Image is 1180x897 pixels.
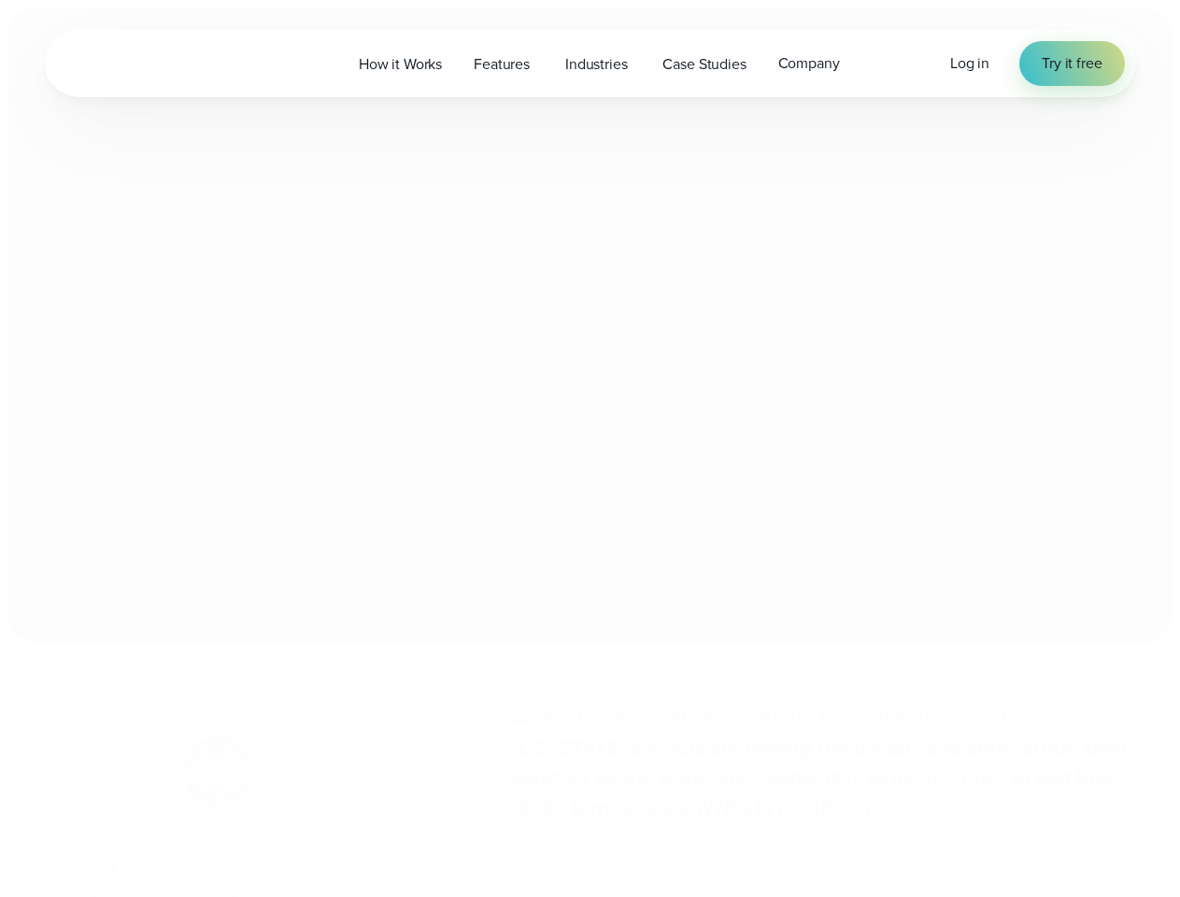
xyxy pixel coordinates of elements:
[359,53,442,76] span: How it Works
[647,45,761,83] a: Case Studies
[343,45,458,83] a: How it Works
[474,53,530,76] span: Features
[1042,52,1102,75] span: Try it free
[778,52,840,75] span: Company
[950,52,989,74] span: Log in
[662,53,746,76] span: Case Studies
[1019,41,1124,86] a: Try it free
[950,52,989,75] a: Log in
[565,53,627,76] span: Industries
